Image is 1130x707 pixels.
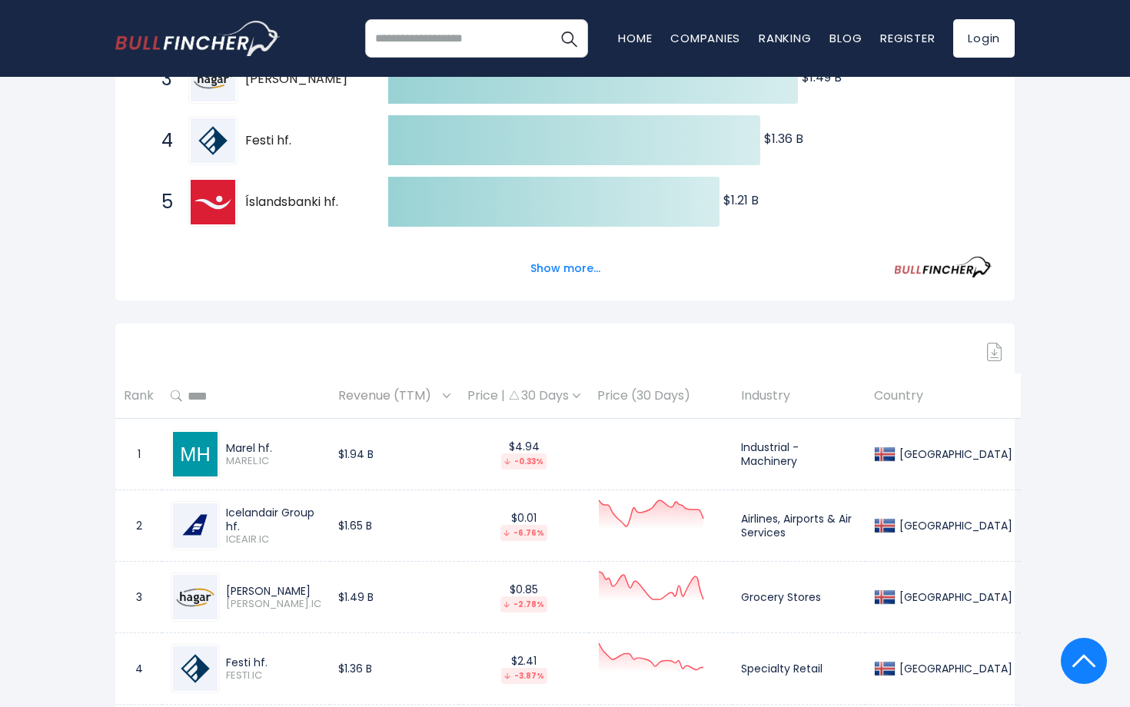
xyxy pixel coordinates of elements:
div: $0.01 [467,511,580,541]
img: FESTI.IC.png [173,646,218,691]
div: [GEOGRAPHIC_DATA] [896,519,1012,533]
div: $4.94 [467,440,580,470]
span: 4 [154,128,169,154]
td: 2 [115,490,162,562]
span: MAREL.IC [226,455,321,468]
td: 4 [115,633,162,705]
a: Ranking [759,30,811,46]
img: bullfincher logo [115,21,281,56]
span: 5 [154,189,169,215]
a: Companies [670,30,740,46]
span: Íslandsbanki hf. [245,194,361,211]
div: Icelandair Group hf. [226,506,321,533]
a: Login [953,19,1015,58]
a: Home [618,30,652,46]
div: Marel hf. [226,441,321,455]
th: Rank [115,373,162,419]
div: Festi hf. [226,656,321,669]
div: $2.41 [467,654,580,684]
span: [PERSON_NAME] [245,71,361,88]
text: $1.36 B [764,130,803,148]
a: Register [880,30,935,46]
span: 3 [154,66,169,92]
div: -2.78% [500,596,547,612]
img: ICEAIR.IC.png [173,503,218,548]
th: Industry [733,373,866,419]
img: HAGA.IC.png [173,575,218,619]
td: Industrial - Machinery [733,419,866,490]
span: FESTI.IC [226,669,321,682]
td: Specialty Retail [733,633,866,705]
td: 1 [115,419,162,490]
td: $1.94 B [330,419,459,490]
td: Airlines, Airports & Air Services [733,490,866,562]
a: Blog [829,30,862,46]
span: Festi hf. [245,133,361,149]
img: Hagar hf [191,57,235,101]
span: [PERSON_NAME].IC [226,598,321,611]
img: Festi hf. [191,118,235,163]
img: Íslandsbanki hf. [191,180,235,224]
div: [GEOGRAPHIC_DATA] [896,662,1012,675]
a: Go to homepage [115,21,281,56]
td: Grocery Stores [733,562,866,633]
td: $1.49 B [330,562,459,633]
div: [PERSON_NAME] [226,584,321,598]
span: ICEAIR.IC [226,533,321,546]
span: Revenue (TTM) [338,384,439,408]
div: -3.87% [501,668,547,684]
th: Price (30 Days) [589,373,733,419]
td: $1.65 B [330,490,459,562]
div: Price | 30 Days [467,388,580,404]
text: $1.49 B [802,68,842,86]
text: $1.21 B [723,191,759,209]
div: [GEOGRAPHIC_DATA] [896,447,1012,461]
button: Show more... [521,256,610,281]
button: Search [550,19,588,58]
div: [GEOGRAPHIC_DATA] [896,590,1012,604]
div: -6.76% [500,525,547,541]
div: $0.85 [467,583,580,612]
td: 3 [115,562,162,633]
div: -0.33% [501,453,547,470]
td: $1.36 B [330,633,459,705]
